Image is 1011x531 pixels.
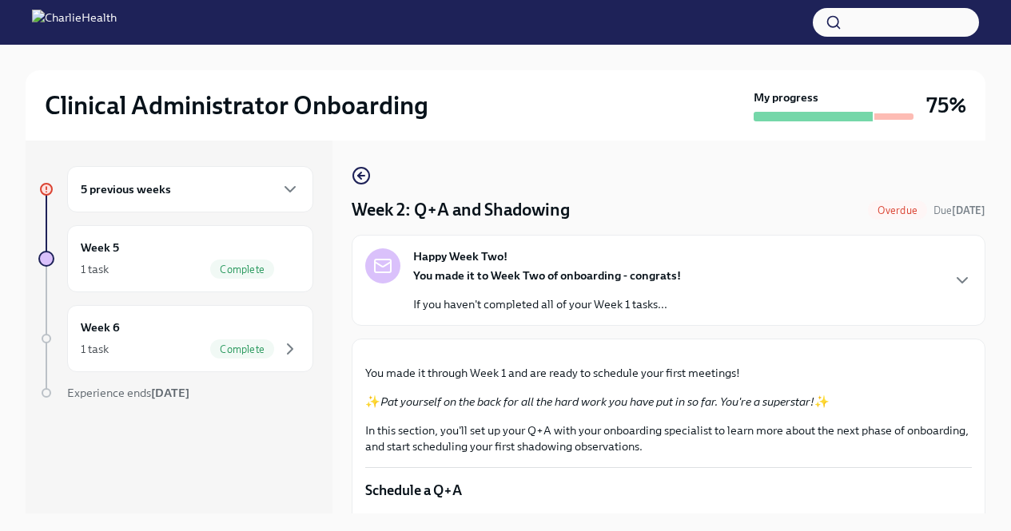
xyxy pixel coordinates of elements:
span: Experience ends [67,386,189,400]
em: Pat yourself on the back for all the hard work you have put in so far. You're a superstar! [380,394,814,409]
strong: You made it to Week Two of onboarding - congrats! [413,268,681,283]
a: Week 61 taskComplete [38,305,313,372]
p: You made it through Week 1 and are ready to schedule your first meetings! [365,365,972,381]
img: CharlieHealth [32,10,117,35]
h6: Week 5 [81,239,119,256]
span: Overdue [868,204,927,216]
strong: [DATE] [151,386,189,400]
a: Week 51 taskComplete [38,225,313,292]
h3: 75% [926,91,966,120]
strong: Happy Week Two! [413,248,507,264]
span: August 25th, 2025 10:00 [933,203,985,218]
span: Complete [210,264,274,275]
div: 1 task [81,261,109,277]
strong: [DATE] [952,204,985,216]
h4: Week 2: Q+A and Shadowing [352,198,570,222]
p: In this section, you'll set up your Q+A with your onboarding specialist to learn more about the n... [365,422,972,454]
span: Complete [210,343,274,355]
p: Schedule a Q+A [365,481,972,500]
div: 5 previous weeks [67,166,313,212]
h2: Clinical Administrator Onboarding [45,89,428,121]
p: If you haven't completed all of your Week 1 tasks... [413,296,681,312]
h6: 5 previous weeks [81,180,171,198]
h6: Week 6 [81,319,120,336]
strong: My progress [754,89,818,105]
div: 1 task [81,341,109,357]
p: ✨ ✨ [365,394,972,410]
span: Due [933,204,985,216]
